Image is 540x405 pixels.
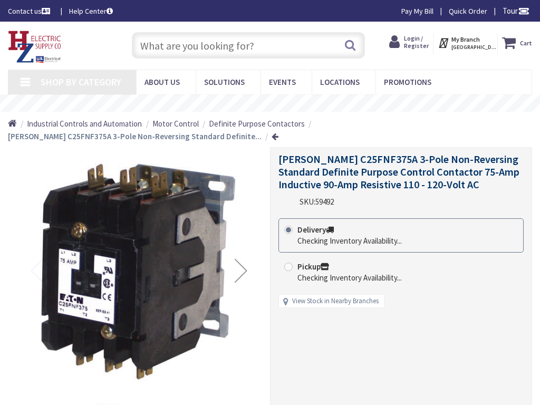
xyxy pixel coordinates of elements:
div: Checking Inventory Availability... [297,235,402,246]
strong: [PERSON_NAME] C25FNF375A 3-Pole Non-Reversing Standard Definite... [8,131,262,141]
div: Checking Inventory Availability... [297,272,402,283]
span: Locations [320,77,360,87]
a: Pay My Bill [401,6,433,16]
strong: Pickup [297,262,329,272]
span: [GEOGRAPHIC_DATA], [GEOGRAPHIC_DATA] [451,44,496,51]
span: Motor Control [152,119,199,129]
input: What are you looking for? [132,32,364,59]
div: SKU: [300,196,334,207]
span: Events [269,77,296,87]
strong: Delivery [297,225,334,235]
span: Solutions [204,77,245,87]
div: My Branch [GEOGRAPHIC_DATA], [GEOGRAPHIC_DATA] [438,33,493,52]
a: Cart [502,33,532,52]
span: Promotions [384,77,431,87]
a: Quick Order [449,6,487,16]
span: Industrial Controls and Automation [27,119,142,129]
span: Tour [503,6,529,16]
rs-layer: Free Same Day Pickup at 8 Locations [198,99,354,108]
a: Motor Control [152,118,199,129]
span: Definite Purpose Contactors [209,119,305,129]
a: Help Center [69,6,113,16]
div: Next [220,147,262,393]
span: 59492 [315,197,334,207]
a: View Stock in Nearby Branches [292,296,379,306]
span: About Us [144,77,180,87]
img: Eaton C25FNF375A 3-Pole Non-Reversing Standard Definite Purpose Control Contactor 75-Amp Inductiv... [16,147,262,393]
span: Login / Register [404,34,429,50]
strong: Cart [520,33,532,52]
img: HZ Electric Supply [8,31,62,63]
a: Login / Register [389,33,429,51]
span: [PERSON_NAME] C25FNF375A 3-Pole Non-Reversing Standard Definite Purpose Control Contactor 75-Amp ... [278,152,519,191]
strong: My Branch [451,35,480,43]
a: Industrial Controls and Automation [27,118,142,129]
a: Definite Purpose Contactors [209,118,305,129]
span: Shop By Category [41,76,121,88]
